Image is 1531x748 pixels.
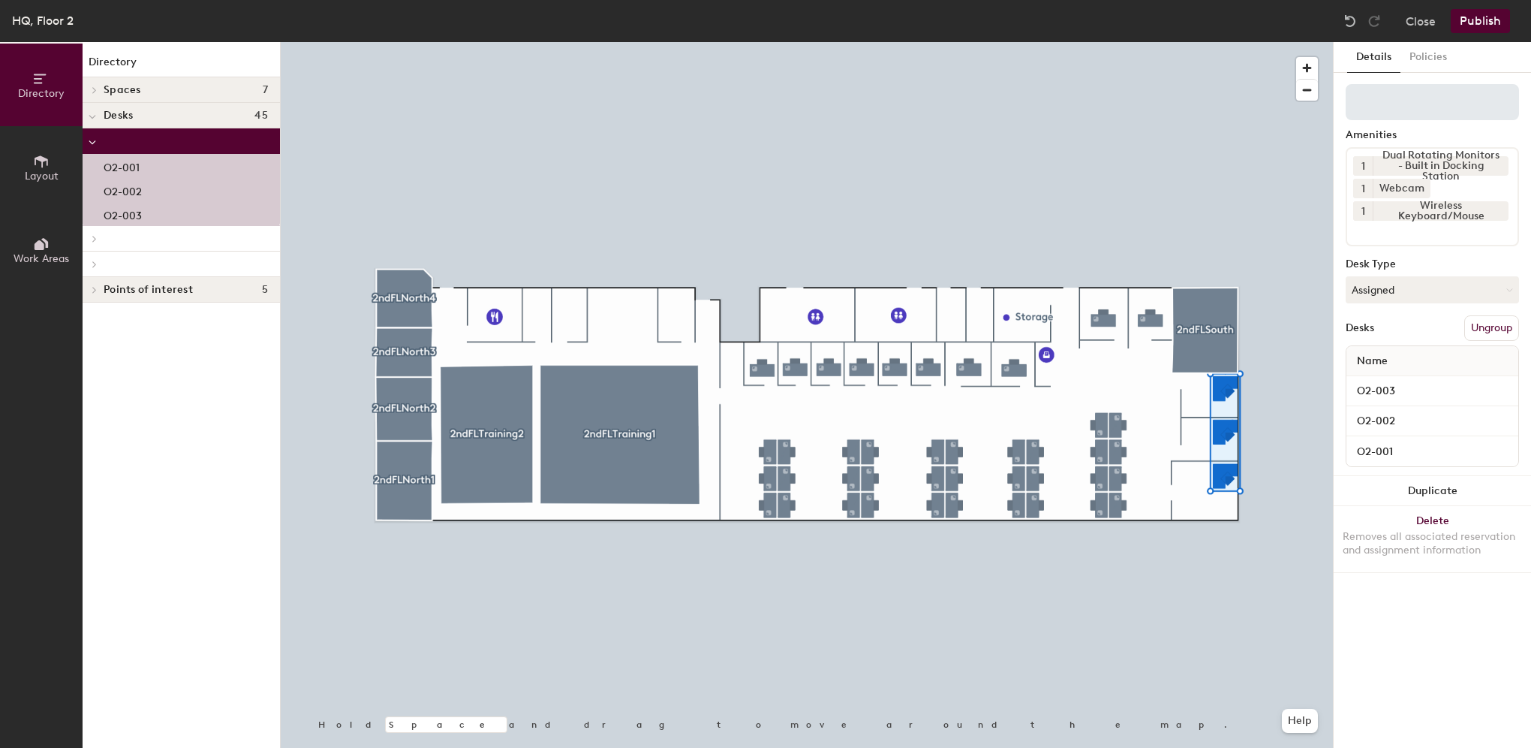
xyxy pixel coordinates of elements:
[1343,14,1358,29] img: Undo
[25,170,59,182] span: Layout
[262,284,268,296] span: 5
[1353,179,1373,198] button: 1
[1373,201,1508,221] div: Wireless Keyboard/Mouse
[1451,9,1510,33] button: Publish
[1373,179,1430,198] div: Webcam
[1347,42,1400,73] button: Details
[1361,158,1365,174] span: 1
[104,110,133,122] span: Desks
[1282,709,1318,733] button: Help
[1346,258,1519,270] div: Desk Type
[104,205,142,222] p: O2-003
[1349,348,1395,375] span: Name
[1353,201,1373,221] button: 1
[1361,181,1365,197] span: 1
[12,11,74,30] div: HQ, Floor 2
[83,54,280,77] h1: Directory
[1343,530,1522,557] div: Removes all associated reservation and assignment information
[1464,315,1519,341] button: Ungroup
[1373,156,1508,176] div: Dual Rotating Monitors - Built in Docking Station
[104,181,142,198] p: O2-002
[104,157,140,174] p: O2-001
[104,284,193,296] span: Points of interest
[18,87,65,100] span: Directory
[1367,14,1382,29] img: Redo
[1334,476,1531,506] button: Duplicate
[1349,441,1515,462] input: Unnamed desk
[1406,9,1436,33] button: Close
[1349,411,1515,432] input: Unnamed desk
[263,84,268,96] span: 7
[1346,322,1374,334] div: Desks
[1353,156,1373,176] button: 1
[104,84,141,96] span: Spaces
[1346,276,1519,303] button: Assigned
[1349,381,1515,402] input: Unnamed desk
[14,252,69,265] span: Work Areas
[1334,506,1531,572] button: DeleteRemoves all associated reservation and assignment information
[1346,129,1519,141] div: Amenities
[254,110,268,122] span: 45
[1361,204,1365,219] span: 1
[1400,42,1456,73] button: Policies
